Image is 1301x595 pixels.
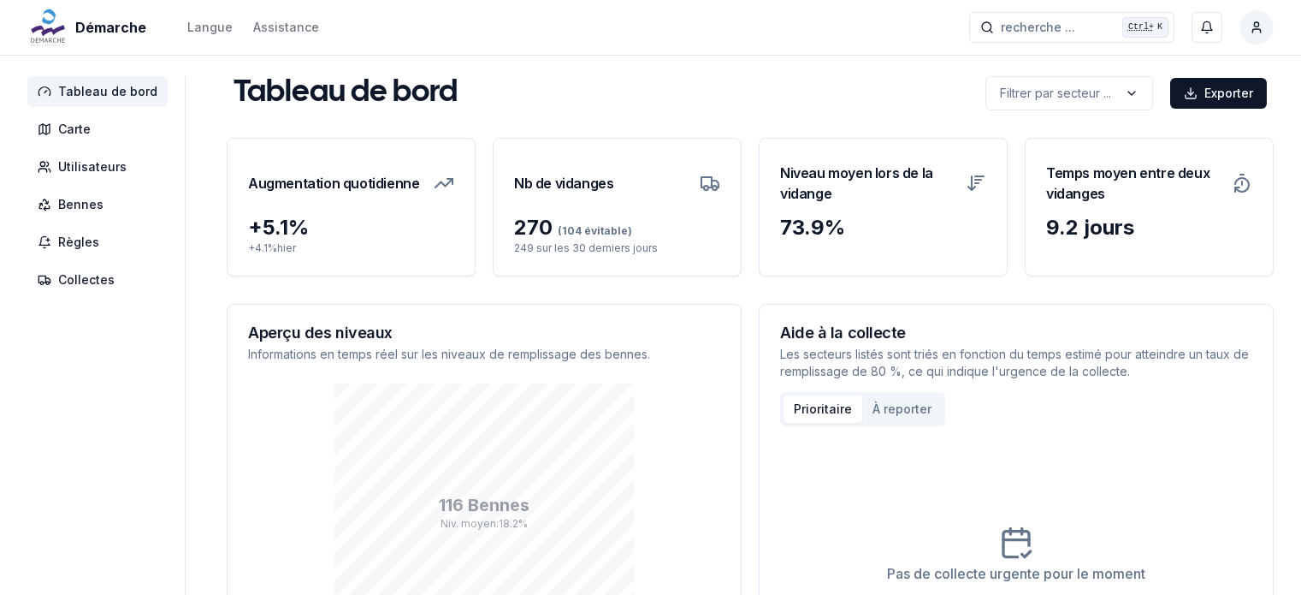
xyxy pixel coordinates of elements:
[58,83,157,100] span: Tableau de bord
[514,159,613,207] h3: Nb de vidanges
[58,158,127,176] span: Utilisateurs
[248,325,720,341] h3: Aperçu des niveaux
[780,325,1252,341] h3: Aide à la collecte
[27,152,174,182] a: Utilisateurs
[58,234,99,251] span: Règles
[1046,159,1221,207] h3: Temps moyen entre deux vidanges
[862,396,942,423] button: À reporter
[1046,214,1252,241] div: 9.2 jours
[1170,78,1267,109] button: Exporter
[58,196,103,213] span: Bennes
[780,214,986,241] div: 73.9 %
[27,227,174,258] a: Règles
[248,241,454,255] p: + 4.1 % hier
[248,159,419,207] h3: Augmentation quotidienne
[969,12,1174,43] button: recherche ...Ctrl+K
[27,17,153,38] a: Démarche
[780,159,955,207] h3: Niveau moyen lors de la vidange
[985,76,1153,110] button: label
[58,121,91,138] span: Carte
[784,396,862,423] button: Prioritaire
[27,7,68,48] img: Démarche Logo
[27,76,174,107] a: Tableau de bord
[553,224,632,237] span: (104 évitable)
[27,114,174,145] a: Carte
[234,76,458,110] h1: Tableau de bord
[514,214,720,241] div: 270
[514,241,720,255] p: 249 sur les 30 derniers jours
[253,17,319,38] a: Assistance
[1001,19,1075,36] span: recherche ...
[58,271,115,289] span: Collectes
[27,265,174,295] a: Collectes
[887,563,1145,584] div: Pas de collecte urgente pour le moment
[187,17,233,38] button: Langue
[187,19,233,36] div: Langue
[1000,85,1111,102] p: Filtrer par secteur ...
[75,17,146,38] span: Démarche
[27,189,174,220] a: Bennes
[248,214,454,241] div: + 5.1 %
[248,346,720,363] p: Informations en temps réel sur les niveaux de remplissage des bennes.
[780,346,1252,380] p: Les secteurs listés sont triés en fonction du temps estimé pour atteindre un taux de remplissage ...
